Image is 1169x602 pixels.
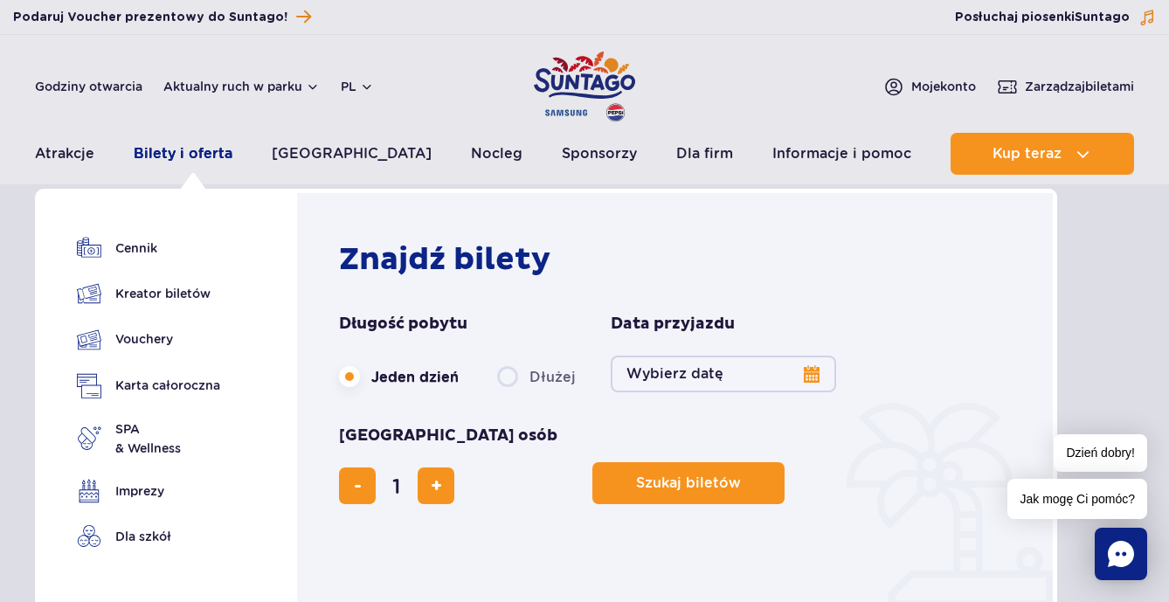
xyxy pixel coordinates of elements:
[339,358,459,395] label: Jeden dzień
[1007,479,1147,519] span: Jak mogę Ci pomóc?
[911,78,976,95] span: Moje konto
[471,133,522,175] a: Nocleg
[115,419,181,458] span: SPA & Wellness
[1054,434,1147,472] span: Dzień dobry!
[339,467,376,504] button: usuń bilet
[951,133,1134,175] button: Kup teraz
[636,475,741,491] span: Szukaj biletów
[497,358,576,395] label: Dłużej
[341,78,374,95] button: pl
[611,314,735,335] span: Data przyjazdu
[376,465,418,507] input: liczba biletów
[592,462,785,504] button: Szukaj biletów
[77,236,220,260] a: Cennik
[77,479,220,503] a: Imprezy
[35,133,94,175] a: Atrakcje
[997,76,1134,97] a: Zarządzajbiletami
[163,80,320,93] button: Aktualny ruch w parku
[1095,528,1147,580] div: Chat
[562,133,637,175] a: Sponsorzy
[339,426,557,446] span: [GEOGRAPHIC_DATA] osób
[134,133,232,175] a: Bilety i oferta
[611,356,836,392] button: Wybierz datę
[77,373,220,398] a: Karta całoroczna
[77,419,220,458] a: SPA& Wellness
[77,524,220,549] a: Dla szkół
[339,240,1020,279] h2: Znajdź bilety
[77,327,220,352] a: Vouchery
[339,314,1020,504] form: Planowanie wizyty w Park of Poland
[676,133,733,175] a: Dla firm
[35,78,142,95] a: Godziny otwarcia
[772,133,911,175] a: Informacje i pomoc
[883,76,976,97] a: Mojekonto
[418,467,454,504] button: dodaj bilet
[272,133,432,175] a: [GEOGRAPHIC_DATA]
[1025,78,1134,95] span: Zarządzaj biletami
[77,281,220,306] a: Kreator biletów
[339,314,467,335] span: Długość pobytu
[993,146,1062,162] span: Kup teraz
